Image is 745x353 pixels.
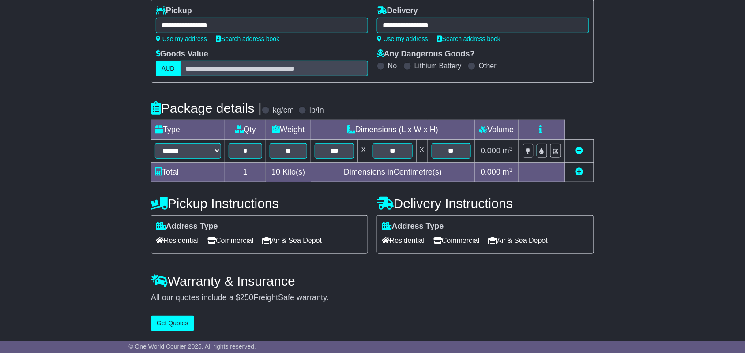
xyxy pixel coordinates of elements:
span: Residential [382,234,425,247]
span: Residential [156,234,199,247]
td: Weight [266,120,311,140]
span: 0.000 [481,167,500,176]
label: Delivery [377,6,418,16]
sup: 3 [509,167,513,173]
span: Air & Sea Depot [263,234,322,247]
span: 0.000 [481,146,500,155]
td: x [416,140,428,163]
label: Lithium Battery [414,62,462,70]
td: 1 [225,163,266,182]
label: kg/cm [273,106,294,115]
span: Commercial [207,234,253,247]
label: No [388,62,397,70]
button: Get Quotes [151,316,194,331]
td: Volume [474,120,519,140]
label: Any Dangerous Goods? [377,49,475,59]
td: Type [151,120,225,140]
sup: 3 [509,145,513,152]
label: AUD [156,61,181,76]
span: m [503,167,513,176]
span: Air & Sea Depot [489,234,548,247]
a: Search address book [437,35,500,42]
a: Use my address [156,35,207,42]
label: Pickup [156,6,192,16]
td: Kilo(s) [266,163,311,182]
h4: Delivery Instructions [377,196,594,211]
h4: Warranty & Insurance [151,274,594,288]
div: All our quotes include a $ FreightSafe warranty. [151,293,594,303]
td: Dimensions in Centimetre(s) [311,163,475,182]
span: Commercial [433,234,479,247]
span: 250 [240,293,253,302]
td: Qty [225,120,266,140]
a: Use my address [377,35,428,42]
label: lb/in [309,106,324,115]
label: Address Type [382,222,444,231]
span: 10 [271,167,280,176]
td: x [358,140,369,163]
span: © One World Courier 2025. All rights reserved. [128,343,256,350]
label: Other [479,62,497,70]
label: Address Type [156,222,218,231]
a: Remove this item [576,146,583,155]
a: Add new item [576,167,583,176]
label: Goods Value [156,49,208,59]
span: m [503,146,513,155]
h4: Package details | [151,101,262,115]
h4: Pickup Instructions [151,196,368,211]
td: Total [151,163,225,182]
td: Dimensions (L x W x H) [311,120,475,140]
a: Search address book [216,35,279,42]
